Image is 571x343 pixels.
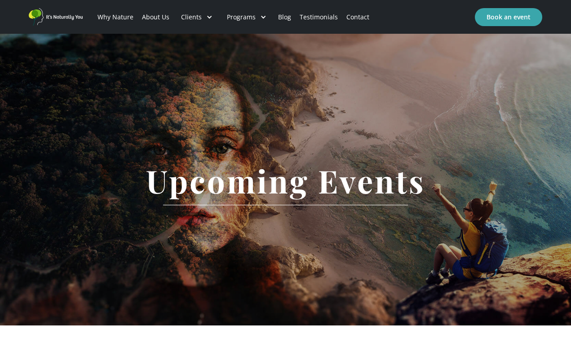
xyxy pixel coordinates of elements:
[174,2,220,32] div: Clients
[181,13,202,22] div: Clients
[274,2,295,32] a: Blog
[133,163,438,198] h1: Upcoming Events
[227,13,256,22] div: Programs
[138,2,174,32] a: About Us
[220,2,274,32] div: Programs
[342,2,373,32] a: Contact
[475,8,542,26] a: Book an event
[93,2,138,32] a: Why Nature
[29,8,83,26] a: home
[295,2,342,32] a: Testimonials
